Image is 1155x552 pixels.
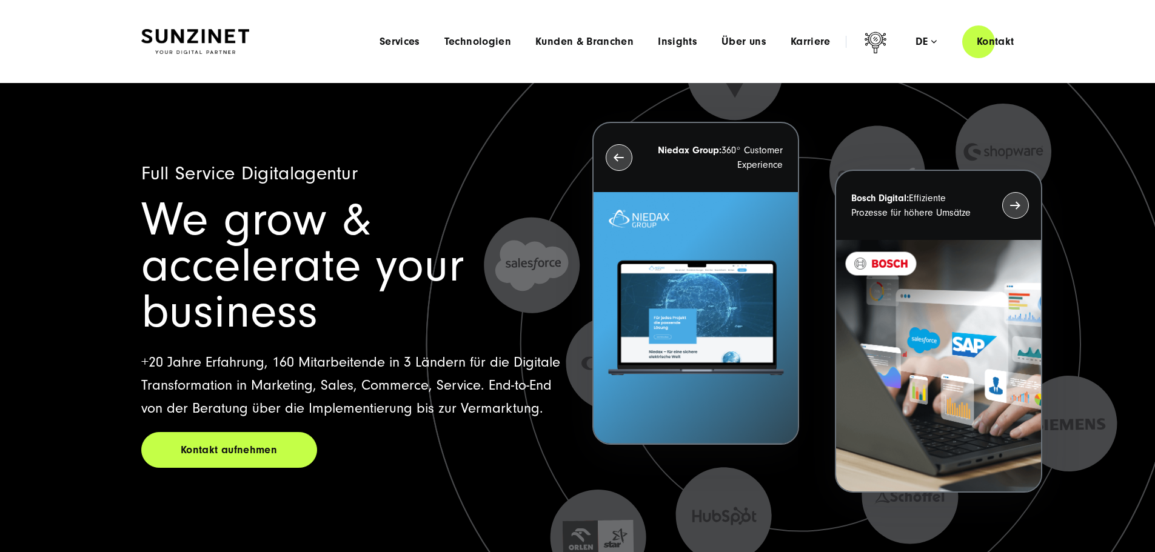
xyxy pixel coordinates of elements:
[141,29,249,55] img: SUNZINET Full Service Digital Agentur
[658,36,697,48] a: Insights
[535,36,634,48] a: Kunden & Branchen
[594,192,798,444] img: Letztes Projekt von Niedax. Ein Laptop auf dem die Niedax Website geöffnet ist, auf blauem Hinter...
[654,143,783,172] p: 360° Customer Experience
[835,170,1042,493] button: Bosch Digital:Effiziente Prozesse für höhere Umsätze BOSCH - Kundeprojekt - Digital Transformatio...
[380,36,420,48] a: Services
[916,36,937,48] div: de
[141,351,563,420] p: +20 Jahre Erfahrung, 160 Mitarbeitende in 3 Ländern für die Digitale Transformation in Marketing,...
[836,240,1040,491] img: BOSCH - Kundeprojekt - Digital Transformation Agentur SUNZINET
[721,36,766,48] a: Über uns
[592,122,799,445] button: Niedax Group:360° Customer Experience Letztes Projekt von Niedax. Ein Laptop auf dem die Niedax W...
[141,432,317,468] a: Kontakt aufnehmen
[962,24,1029,59] a: Kontakt
[658,145,721,156] strong: Niedax Group:
[444,36,511,48] a: Technologien
[851,193,909,204] strong: Bosch Digital:
[141,197,563,335] h1: We grow & accelerate your business
[141,162,358,184] span: Full Service Digitalagentur
[851,191,980,220] p: Effiziente Prozesse für höhere Umsätze
[791,36,831,48] a: Karriere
